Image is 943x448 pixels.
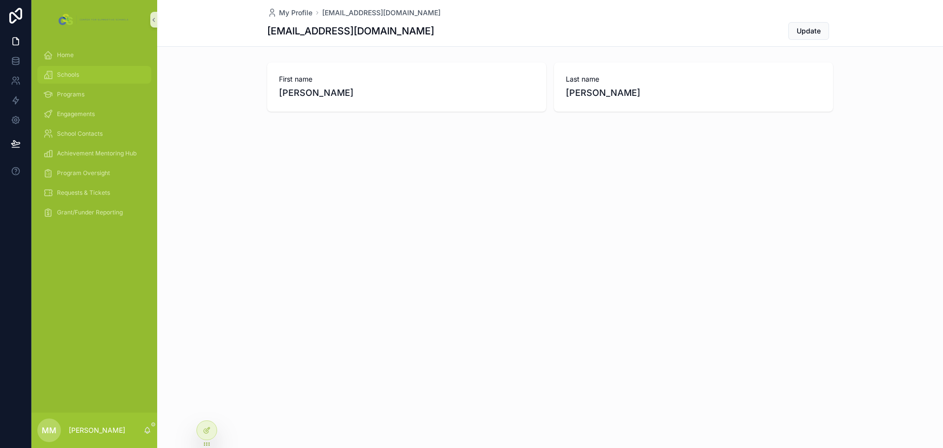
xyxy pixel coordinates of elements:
a: Grant/Funder Reporting [37,204,151,221]
a: Home [37,46,151,64]
span: Update [797,26,821,36]
img: App logo [56,12,132,28]
span: Engagements [57,110,95,118]
span: Programs [57,90,84,98]
span: Requests & Tickets [57,189,110,197]
a: Schools [37,66,151,84]
span: First name [279,74,534,84]
a: Program Oversight [37,164,151,182]
button: Update [788,22,829,40]
span: My Profile [279,8,312,18]
span: MM [42,424,56,436]
span: [PERSON_NAME] [566,86,821,100]
a: Programs [37,86,151,103]
a: Requests & Tickets [37,184,151,202]
span: [PERSON_NAME] [279,86,534,100]
h1: [EMAIL_ADDRESS][DOMAIN_NAME] [267,24,434,38]
a: [EMAIL_ADDRESS][DOMAIN_NAME] [322,8,441,18]
span: Home [57,51,74,59]
a: Achievement Mentoring Hub [37,145,151,162]
span: Achievement Mentoring Hub [57,149,137,157]
a: School Contacts [37,125,151,143]
p: [PERSON_NAME] [69,425,125,435]
div: scrollable content [31,39,157,234]
span: Program Oversight [57,169,110,177]
a: My Profile [267,8,312,18]
span: Grant/Funder Reporting [57,209,123,216]
span: School Contacts [57,130,103,138]
span: Last name [566,74,821,84]
a: Engagements [37,105,151,123]
span: Schools [57,71,79,79]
